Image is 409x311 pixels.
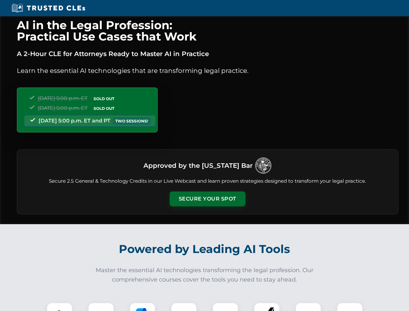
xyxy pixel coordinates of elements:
h2: Powered by Leading AI Tools [25,238,384,260]
span: [DATE] 5:00 p.m. ET [38,95,87,101]
button: Secure Your Spot [170,191,245,206]
p: A 2-Hour CLE for Attorneys Ready to Master AI in Practice [17,49,398,59]
h1: AI in the Legal Profession: Practical Use Cases that Work [17,19,398,42]
span: [DATE] 5:00 p.m. ET [38,105,87,111]
img: Trusted CLEs [10,3,87,13]
p: Learn the essential AI technologies that are transforming legal practice. [17,65,398,76]
p: Master the essential AI technologies transforming the legal profession. Our comprehensive courses... [91,266,318,284]
span: SOLD OUT [91,105,117,112]
img: Logo [255,157,271,174]
span: SOLD OUT [91,95,117,102]
p: Secure 2.5 General & Technology Credits in our Live Webcast and learn proven strategies designed ... [25,178,390,185]
h3: Approved by the [US_STATE] Bar [143,160,253,171]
